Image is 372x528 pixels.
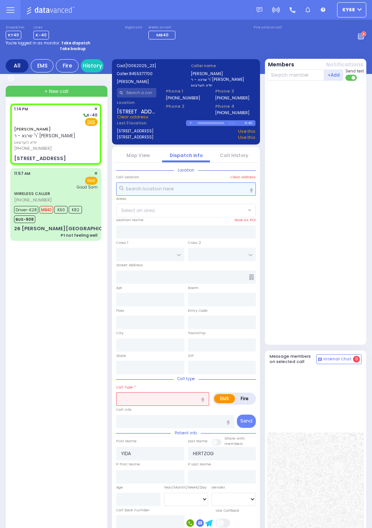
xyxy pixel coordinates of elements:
label: Room [188,285,199,291]
label: Save as POI [234,217,256,223]
span: Internal Chat [323,357,352,362]
input: Search location here [116,182,256,196]
label: Fire units on call [254,25,282,30]
a: Use this [238,134,255,141]
span: Phone 4 [215,103,255,110]
label: City [116,330,123,336]
label: [PHONE_NUMBER] [166,95,200,101]
span: K60 [54,206,68,214]
span: EMS [85,177,98,185]
span: Driver-K28 [14,206,38,214]
span: 1:14 PM [14,106,28,112]
label: Lines [33,25,49,30]
label: Fire [235,394,255,403]
label: Clear address [230,174,256,180]
div: Year/Month/Week/Day [164,485,208,490]
a: Call History [220,152,248,159]
label: Apt [116,285,122,291]
div: EMS [31,59,54,72]
u: EMS [87,119,95,125]
img: message.svg [257,7,262,13]
label: EMS [214,394,235,403]
span: ✕ [94,170,98,177]
label: יודא הערצאג [191,82,255,88]
label: Call back number [116,508,150,513]
label: Caller: [117,71,181,77]
label: Entry Code [188,308,208,313]
label: Call Info [116,407,131,412]
label: Cad: [117,63,181,69]
label: [PHONE_NUMBER] [215,110,249,116]
label: Medic on call [148,25,178,30]
label: Last Name [188,438,208,444]
label: Floor [116,308,125,313]
span: K-40 [82,112,98,118]
label: Cross 1 [116,240,128,245]
span: MB40 [39,206,53,214]
span: 0 [353,356,360,363]
button: Members [268,61,294,69]
label: State [116,353,126,358]
span: Clear address [117,114,148,120]
a: [PERSON_NAME] [14,126,51,132]
a: [STREET_ADDRESS] [117,134,153,141]
label: [PERSON_NAME] [191,71,255,77]
img: Logo [26,5,77,15]
span: ✕ [94,106,98,112]
span: 11:57 AM [14,171,30,176]
label: Caller name [191,63,255,69]
a: Use this [238,128,255,135]
label: Cross 2 [188,240,201,245]
span: [PHONE_NUMBER] [14,197,52,203]
label: Gender [211,485,225,490]
span: Send text [345,68,364,74]
span: + New call [44,88,68,95]
label: Age [116,485,123,490]
div: All [6,59,28,72]
span: 8455377700 [129,71,153,77]
div: K-40 [245,120,255,126]
button: +Add [324,69,343,81]
div: Fire [56,59,79,72]
small: Share with [224,436,245,441]
label: Call Location [116,174,139,180]
label: Night unit [125,25,142,30]
div: 26 [PERSON_NAME][GEOGRAPHIC_DATA] [14,225,123,233]
span: You're logged in as monitor. [6,40,60,46]
span: Phone 1 [166,88,206,94]
label: Township [188,330,205,336]
span: Phone 3 [215,88,255,94]
h5: Message members on selected call [270,354,317,364]
label: Dispatcher [6,25,25,30]
label: ZIP [188,353,194,358]
button: ky68 [337,2,366,17]
span: BUS-908 [14,215,35,223]
label: Use Callback [216,508,239,513]
label: Street Address [116,262,143,268]
button: Internal Chat 0 [316,354,362,364]
span: members [224,441,243,446]
label: Last 3 location [117,120,186,126]
img: comment-alt.png [318,358,322,361]
span: Select an area [121,207,155,214]
span: KY40 [6,31,21,39]
span: [STREET_ADDRESS] [117,108,157,114]
div: Pt not feeling well [61,233,98,238]
span: [PHONE_NUMBER] [14,145,52,151]
label: [PHONE_NUMBER] [215,95,249,101]
a: [STREET_ADDRESS] [117,128,153,135]
label: Location Name [116,217,143,223]
span: K-40 [33,31,49,39]
span: Call type [173,376,199,382]
a: Dispatch info [170,152,203,159]
label: P First Name [116,462,140,467]
button: Notifications [326,61,363,69]
input: Search a contact [117,88,157,97]
span: Phone 2 [166,103,206,110]
strong: Take dispatch [61,40,90,46]
label: Turn off text [345,74,358,82]
label: [PERSON_NAME] [117,79,181,85]
span: K82 [69,206,82,214]
label: Call Type * [116,385,136,390]
span: MB40 [156,32,169,38]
